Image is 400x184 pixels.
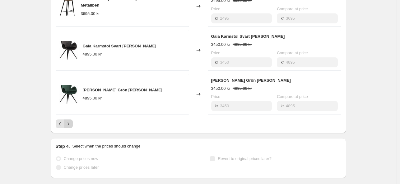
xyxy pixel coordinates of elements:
img: gaia-chair-meteorite-black-velvet-w.-black-legs_100200140_72bad2bf-302f-4f0f-ad4f-552d171c44ac_80... [59,41,78,60]
span: kr [281,104,284,108]
span: Price [211,51,221,55]
span: kr [281,60,284,65]
strike: 4895.00 kr [233,41,252,48]
span: Gaia Karmstol Svart [PERSON_NAME] [83,44,156,48]
div: 4895.00 kr [83,51,102,57]
span: Compare at price [277,51,308,55]
button: Next [64,119,73,128]
nav: Pagination [56,119,73,128]
span: [PERSON_NAME] Grön [PERSON_NAME] [211,78,291,83]
span: [PERSON_NAME] Grön [PERSON_NAME] [83,88,162,92]
span: Compare at price [277,7,308,11]
span: Revert to original prices later? [218,156,272,161]
span: kr [215,16,218,21]
span: Price [211,94,221,99]
span: Gaia Karmstol Svart [PERSON_NAME] [211,34,285,39]
span: Compare at price [277,94,308,99]
span: kr [215,60,218,65]
div: 3450.00 kr [211,85,230,92]
span: Change prices now [64,156,98,161]
span: Change prices later [64,165,99,170]
button: Previous [56,119,64,128]
strike: 4895.00 kr [233,85,252,92]
div: 3450.00 kr [211,41,230,48]
span: kr [281,16,284,21]
p: Select when the prices should change [72,143,140,149]
h2: Step 4. [56,143,70,149]
div: 4895.00 kr [83,95,102,101]
span: Price [211,7,221,11]
div: 3695.00 kr [81,11,100,17]
span: kr [215,104,218,108]
img: gaia-chair-emerald-green-velvet-w.-black-legs_100200160_26afb245-093c-40e7-87f0-679aba081124_80x.jpg [59,85,78,104]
